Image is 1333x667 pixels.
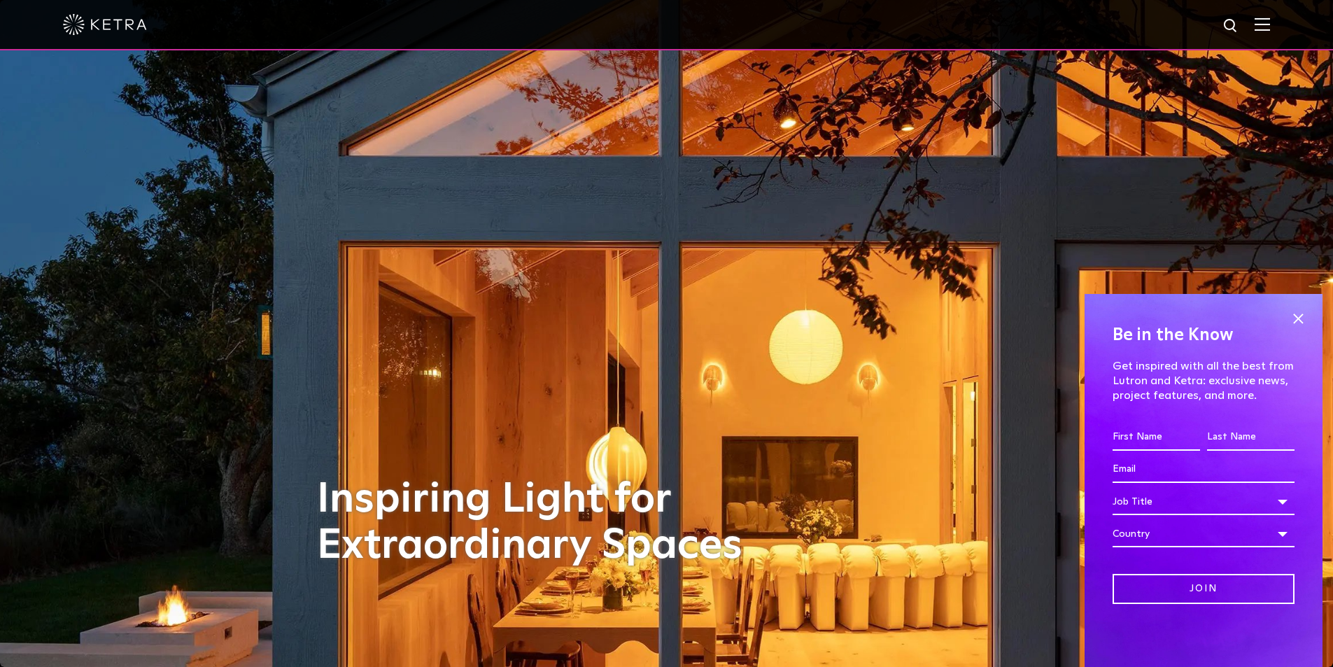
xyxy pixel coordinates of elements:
[1113,359,1295,402] p: Get inspired with all the best from Lutron and Ketra: exclusive news, project features, and more.
[63,14,147,35] img: ketra-logo-2019-white
[1113,489,1295,515] div: Job Title
[1113,322,1295,349] h4: Be in the Know
[317,477,772,569] h1: Inspiring Light for Extraordinary Spaces
[1113,574,1295,604] input: Join
[1113,456,1295,483] input: Email
[1113,521,1295,547] div: Country
[1222,17,1240,35] img: search icon
[1207,424,1295,451] input: Last Name
[1255,17,1270,31] img: Hamburger%20Nav.svg
[1113,424,1200,451] input: First Name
